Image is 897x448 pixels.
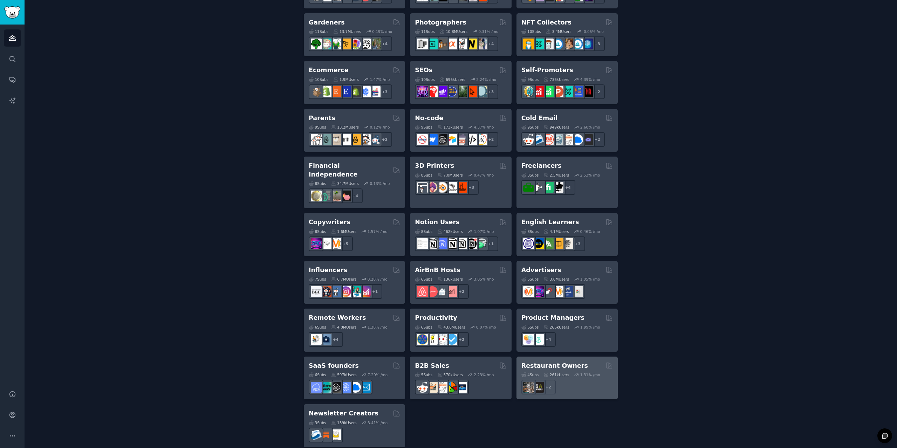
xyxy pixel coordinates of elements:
[456,238,467,249] img: AskNotion
[582,86,593,97] img: TestMyApp
[370,181,390,186] div: 0.13 % /mo
[474,173,494,178] div: 0.47 % /mo
[360,134,371,145] img: parentsofmultiples
[309,266,347,275] h2: Influencers
[368,284,382,299] div: + 1
[417,134,428,145] img: nocode
[561,180,575,195] div: + 4
[562,238,573,249] img: Learn_English
[437,182,447,193] img: blender
[311,382,322,393] img: SaaS
[321,134,331,145] img: SingleParents
[370,134,381,145] img: Parents
[580,125,600,130] div: 2.60 % /mo
[456,182,467,193] img: FixMyPrint
[437,325,465,330] div: 43.6M Users
[523,382,534,393] img: restaurantowners
[417,286,428,297] img: airbnb_hosts
[466,134,477,145] img: NoCodeMovement
[523,39,534,49] img: NFTExchange
[427,334,438,345] img: lifehacks
[321,382,331,393] img: microsaas
[582,134,593,145] img: EmailOutreach
[328,332,343,347] div: + 4
[350,382,361,393] img: B2BSaaS
[437,125,463,130] div: 173k Users
[521,114,557,123] h2: Cold Email
[533,182,544,193] img: freelance_forhire
[437,372,463,377] div: 570k Users
[543,134,554,145] img: LeadGeneration
[533,39,544,49] img: NFTMarketplace
[417,334,428,345] img: LifeProTips
[309,325,326,330] div: 6 Sub s
[321,286,331,297] img: socialmedia
[580,277,600,282] div: 1.05 % /mo
[572,134,583,145] img: B2BSaaS
[360,382,371,393] img: SaaS_Email_Marketing
[4,6,20,19] img: GummySearch logo
[523,286,534,297] img: marketing
[454,284,469,299] div: + 2
[521,277,539,282] div: 6 Sub s
[309,66,349,75] h2: Ecommerce
[474,277,494,282] div: 3.05 % /mo
[333,77,359,82] div: 1.9M Users
[521,325,539,330] div: 6 Sub s
[340,382,351,393] img: SaaSSales
[309,161,390,179] h2: Financial Independence
[333,29,361,34] div: 13.7M Users
[543,77,569,82] div: 736k Users
[543,125,569,130] div: 949k Users
[446,286,457,297] img: AirBnBInvesting
[437,238,447,249] img: FreeNotionTemplates
[309,313,366,322] h2: Remote Workers
[309,77,328,82] div: 10 Sub s
[580,372,600,377] div: 1.31 % /mo
[466,39,477,49] img: Nikon
[311,238,322,249] img: SEO
[484,132,498,147] div: + 2
[523,182,534,193] img: forhire
[582,39,593,49] img: DigitalItems
[533,86,544,97] img: youtubepromotion
[572,39,583,49] img: OpenseaMarket
[331,125,359,130] div: 13.2M Users
[350,134,361,145] img: NewParents
[415,313,457,322] h2: Productivity
[543,372,569,377] div: 261k Users
[484,84,498,99] div: + 3
[415,114,443,123] h2: No-code
[309,18,345,27] h2: Gardeners
[437,334,447,345] img: productivity
[377,36,392,51] div: + 4
[523,334,534,345] img: ProductManagement
[543,286,554,297] img: PPC
[415,29,434,34] div: 11 Sub s
[437,173,463,178] div: 7.0M Users
[415,361,449,370] h2: B2B Sales
[330,191,341,201] img: Fire
[321,86,331,97] img: shopify
[437,277,463,282] div: 136k Users
[543,39,554,49] img: NFTmarket
[446,39,457,49] img: SonyAlpha
[415,18,466,27] h2: Photographers
[338,236,353,251] div: + 5
[321,191,331,201] img: FinancialPlanning
[321,39,331,49] img: succulents
[543,182,554,193] img: Fiverr
[415,218,459,227] h2: Notion Users
[311,429,322,440] img: Emailmarketing
[321,429,331,440] img: Substack
[572,86,583,97] img: betatests
[590,36,605,51] div: + 3
[348,188,363,203] div: + 4
[562,86,573,97] img: alphaandbetausers
[553,182,563,193] img: Freelancers
[553,86,563,97] img: ProductHunters
[427,39,438,49] img: streetphotography
[580,229,600,234] div: 0.46 % /mo
[466,86,477,97] img: GoogleSearchConsole
[456,382,467,393] img: B_2_B_Selling_Tips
